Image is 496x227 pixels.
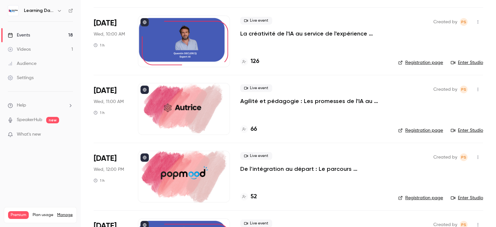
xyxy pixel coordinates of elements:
span: Created by [433,18,457,26]
span: Premium [8,211,29,219]
span: [DATE] [94,153,117,164]
span: Help [17,102,26,109]
span: Wed, 10:00 AM [94,31,125,37]
a: 126 [240,57,259,66]
img: tab_domain_overview_orange.svg [26,37,31,43]
a: Registration page [398,59,443,66]
h4: 126 [251,57,259,66]
span: [DATE] [94,86,117,96]
span: Prad Selvarajah [460,18,468,26]
div: 1 h [94,110,105,115]
img: logo_orange.svg [10,10,15,15]
div: Videos [8,46,31,53]
span: new [46,117,59,123]
a: Agilité et pédagogie : Les promesses de l'IA au service de l'expérience apprenante sont-elles ten... [240,97,388,105]
a: 52 [240,192,257,201]
span: [DATE] [94,18,117,28]
a: Registration page [398,195,443,201]
img: Learning Days [8,5,18,16]
img: tab_keywords_by_traffic_grey.svg [73,37,78,43]
a: Enter Studio [451,59,483,66]
div: v 4.0.25 [18,10,32,15]
iframe: Noticeable Trigger [65,132,73,138]
a: Manage [57,212,73,218]
div: Domaine: [DOMAIN_NAME] [17,17,73,22]
h6: Learning Days [24,7,54,14]
span: PS [461,153,466,161]
span: Live event [240,84,272,92]
img: website_grey.svg [10,17,15,22]
div: Events [8,32,30,38]
span: Plan usage [33,212,53,218]
span: Created by [433,86,457,93]
span: Wed, 11:00 AM [94,98,124,105]
span: Prad Selvarajah [460,153,468,161]
div: 1 h [94,178,105,183]
span: Live event [240,152,272,160]
span: Prad Selvarajah [460,86,468,93]
a: Registration page [398,127,443,134]
div: 1 h [94,43,105,48]
h4: 66 [251,125,257,134]
h4: 52 [251,192,257,201]
div: Domaine [33,38,50,42]
span: What's new [17,131,41,138]
span: PS [461,86,466,93]
span: Wed, 12:00 PM [94,166,124,173]
a: Enter Studio [451,127,483,134]
div: Oct 8 Wed, 10:00 AM (Europe/Paris) [94,15,128,67]
div: Oct 8 Wed, 11:00 AM (Europe/Paris) [94,83,128,135]
a: La créativité de l'IA au service de l'expérience apprenante. [240,30,388,37]
a: Enter Studio [451,195,483,201]
span: Created by [433,153,457,161]
a: De l’intégration au départ : Le parcours collaborateur comme moteur de fidélité et de performance [240,165,388,173]
li: help-dropdown-opener [8,102,73,109]
span: Live event [240,17,272,25]
a: 66 [240,125,257,134]
div: Oct 8 Wed, 12:00 PM (Europe/Paris) [94,151,128,202]
div: Audience [8,60,36,67]
span: PS [461,18,466,26]
div: Settings [8,75,34,81]
a: SpeakerHub [17,117,42,123]
div: Mots-clés [80,38,99,42]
